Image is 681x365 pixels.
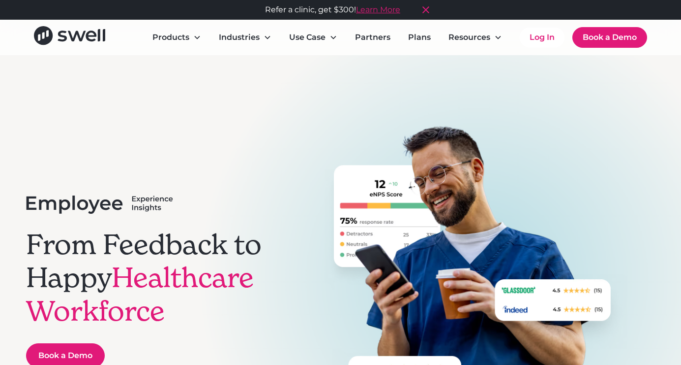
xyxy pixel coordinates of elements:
[347,28,398,47] a: Partners
[219,32,260,43] div: Industries
[572,27,647,48] a: Book a Demo
[38,350,92,362] div: Book a Demo
[26,260,254,328] span: Healthcare Workforce
[448,32,490,43] div: Resources
[289,32,326,43] div: Use Case
[400,28,439,47] a: Plans
[26,228,291,328] h1: From Feedback to Happy
[265,4,400,16] div: Refer a clinic, get $300!
[152,32,189,43] div: Products
[520,28,564,47] a: Log In
[356,5,400,14] a: Learn More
